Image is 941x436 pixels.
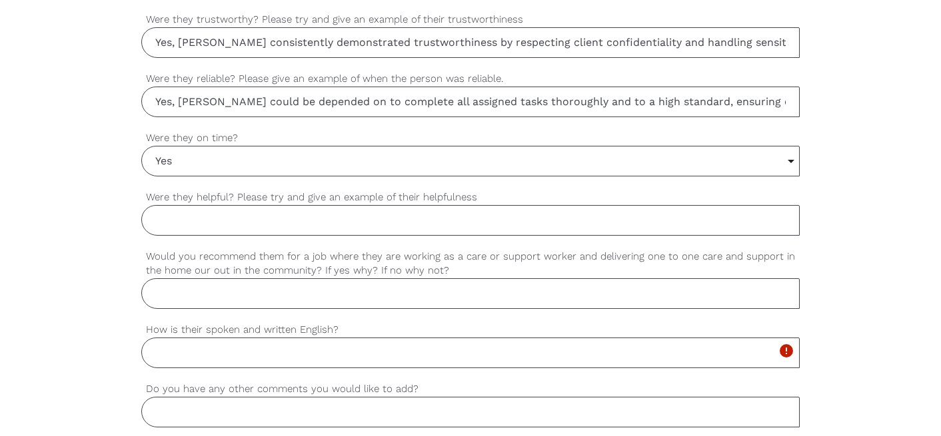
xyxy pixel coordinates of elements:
[141,190,800,205] label: Were they helpful? Please try and give an example of their helpfulness
[778,343,794,359] i: error
[141,130,800,146] label: Were they on time?
[141,322,800,337] label: How is their spoken and written English?
[141,71,800,87] label: Were they reliable? Please give an example of when the person was reliable.
[141,12,800,27] label: Were they trustworthy? Please try and give an example of their trustworthiness
[141,249,800,278] label: Would you recommend them for a job where they are working as a care or support worker and deliver...
[141,381,800,397] label: Do you have any other comments you would like to add?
